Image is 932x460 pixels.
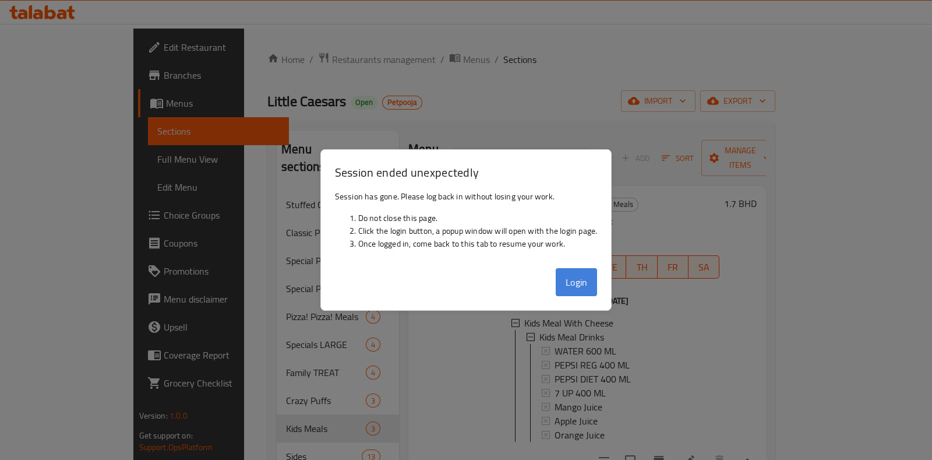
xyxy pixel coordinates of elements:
[358,237,598,250] li: Once logged in, come back to this tab to resume your work.
[335,164,598,181] h3: Session ended unexpectedly
[358,212,598,224] li: Do not close this page.
[321,185,612,264] div: Session has gone. Please log back in without losing your work.
[556,268,598,296] button: Login
[358,224,598,237] li: Click the login button, a popup window will open with the login page.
